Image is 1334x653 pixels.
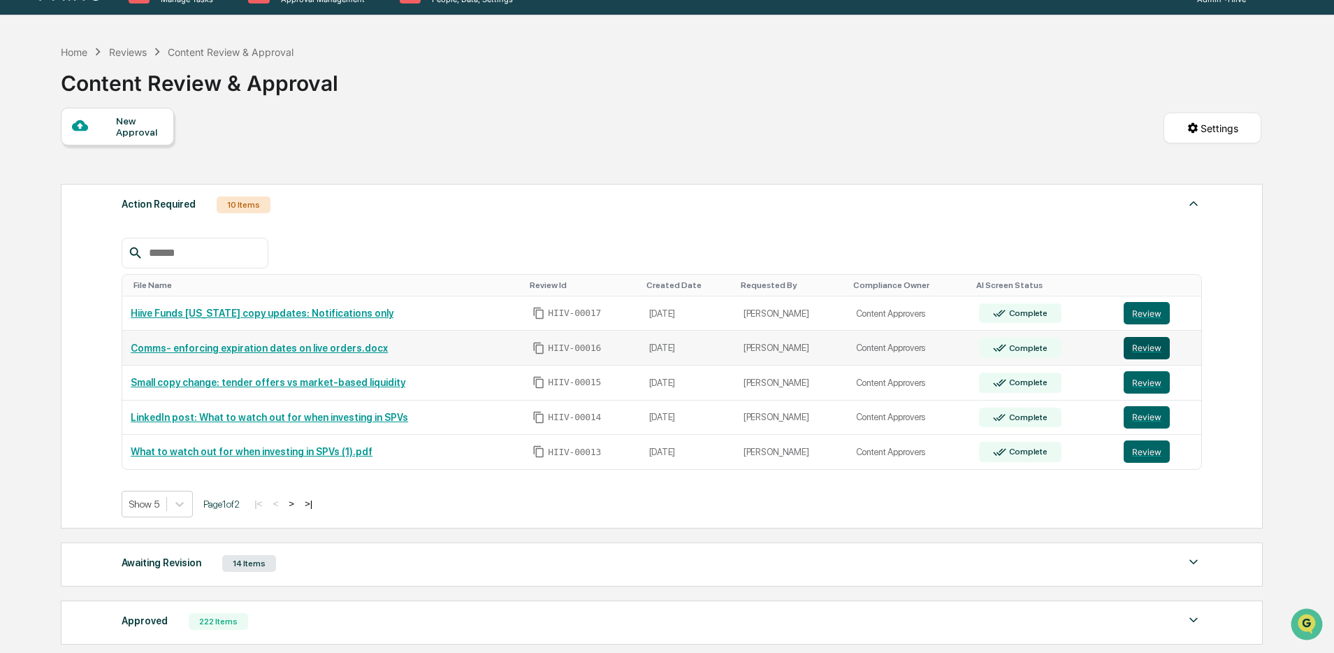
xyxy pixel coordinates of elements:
[1006,343,1047,353] div: Complete
[848,366,971,401] td: Content Approvers
[28,176,90,190] span: Preclearance
[1185,554,1202,571] img: caret
[532,411,545,424] span: Copy Id
[1124,371,1170,394] button: Review
[101,178,113,189] div: 🗄️
[1124,337,1193,359] a: Review
[131,377,405,388] a: Small copy change: tender offers vs market-based liquidity
[1006,308,1047,318] div: Complete
[96,171,179,196] a: 🗄️Attestations
[641,435,735,469] td: [DATE]
[848,331,971,366] td: Content Approvers
[268,498,282,510] button: <
[238,111,254,128] button: Start new chat
[735,401,848,436] td: [PERSON_NAME]
[848,296,971,331] td: Content Approvers
[168,46,293,58] div: Content Review & Approval
[109,46,147,58] div: Reviews
[189,613,248,630] div: 222 Items
[976,280,1110,290] div: Toggle SortBy
[853,280,965,290] div: Toggle SortBy
[735,366,848,401] td: [PERSON_NAME]
[1124,371,1193,394] a: Review
[548,343,601,354] span: HIIV-00016
[1185,195,1202,212] img: caret
[1124,440,1193,463] a: Review
[61,46,87,58] div: Home
[8,171,96,196] a: 🖐️Preclearance
[548,308,601,319] span: HIIV-00017
[61,59,338,96] div: Content Review & Approval
[532,376,545,389] span: Copy Id
[548,447,601,458] span: HIIV-00013
[1006,378,1047,387] div: Complete
[741,280,842,290] div: Toggle SortBy
[641,401,735,436] td: [DATE]
[131,446,372,457] a: What to watch out for when investing in SPVs (1).pdf
[735,296,848,331] td: [PERSON_NAME]
[14,107,39,132] img: 1746055101610-c473b297-6a78-478c-a979-82029cc54cd1
[848,435,971,469] td: Content Approvers
[1124,302,1170,324] button: Review
[217,196,270,213] div: 10 Items
[532,307,545,320] span: Copy Id
[250,498,266,510] button: |<
[122,612,168,630] div: Approved
[1124,302,1193,324] a: Review
[115,176,173,190] span: Attestations
[14,29,254,52] p: How can we help?
[133,280,519,290] div: Toggle SortBy
[14,178,25,189] div: 🖐️
[735,331,848,366] td: [PERSON_NAME]
[646,280,730,290] div: Toggle SortBy
[1124,337,1170,359] button: Review
[1163,113,1261,143] button: Settings
[530,280,635,290] div: Toggle SortBy
[548,412,601,423] span: HIIV-00014
[300,498,317,510] button: >|
[1124,440,1170,463] button: Review
[203,498,240,510] span: Page 1 of 2
[284,498,298,510] button: >
[48,121,177,132] div: We're available if you need us!
[532,342,545,354] span: Copy Id
[1124,406,1170,429] button: Review
[641,331,735,366] td: [DATE]
[735,435,848,469] td: [PERSON_NAME]
[131,412,408,423] a: LinkedIn post: What to watch out for when investing in SPVs
[1289,607,1327,645] iframe: Open customer support
[131,343,388,354] a: Comms- enforcing expiration dates on live orders.docx
[1185,612,1202,629] img: caret
[1006,447,1047,457] div: Complete
[99,236,169,247] a: Powered byPylon
[1126,280,1196,290] div: Toggle SortBy
[122,195,196,213] div: Action Required
[1124,406,1193,429] a: Review
[28,203,88,217] span: Data Lookup
[641,296,735,331] td: [DATE]
[48,107,229,121] div: Start new chat
[139,237,169,247] span: Pylon
[8,197,94,222] a: 🔎Data Lookup
[1006,412,1047,422] div: Complete
[131,308,393,319] a: Hiive Funds [US_STATE] copy updates: Notifications only
[532,445,545,458] span: Copy Id
[641,366,735,401] td: [DATE]
[848,401,971,436] td: Content Approvers
[222,555,276,572] div: 14 Items
[14,204,25,215] div: 🔎
[116,115,163,138] div: New Approval
[548,377,601,388] span: HIIV-00015
[122,554,201,572] div: Awaiting Revision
